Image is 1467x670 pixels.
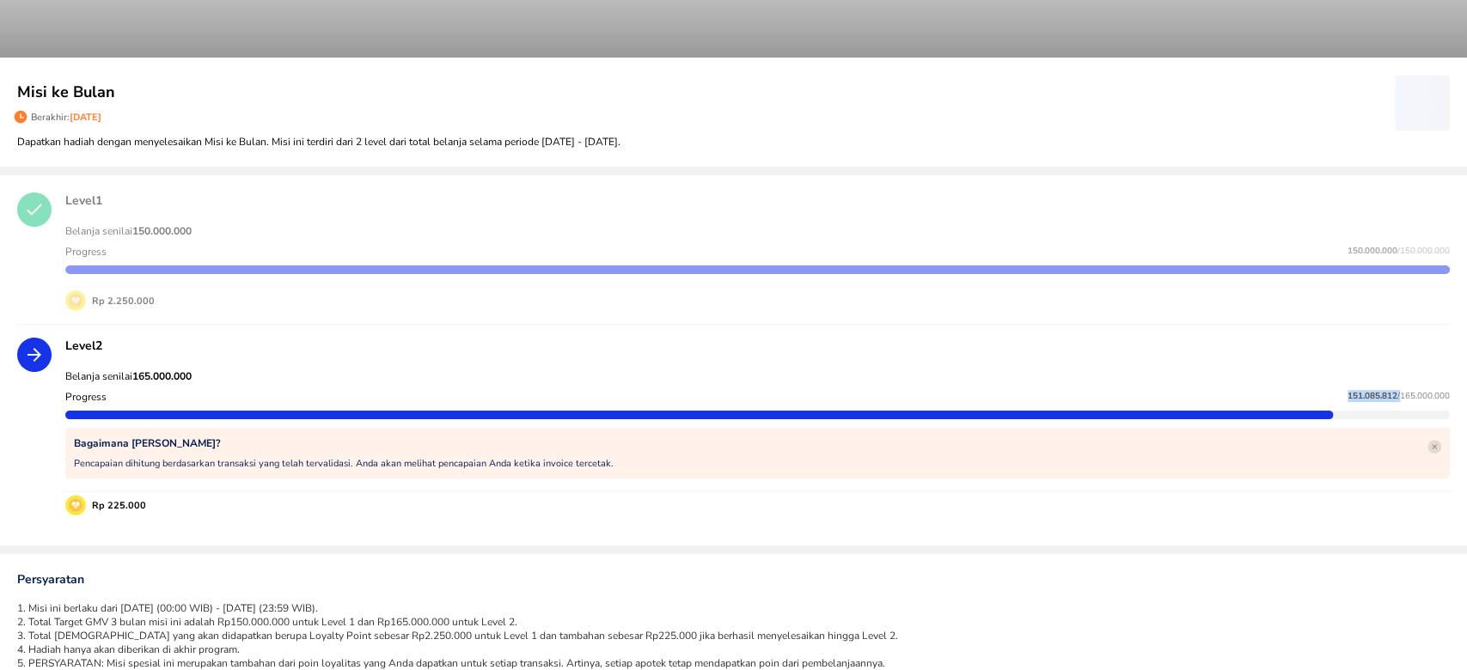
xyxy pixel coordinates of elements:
[17,81,1395,104] p: Misi ke Bulan
[17,629,1450,643] li: 3. Total [DEMOGRAPHIC_DATA] yang akan didapatkan berupa Loyalty Point sebesar Rp2.250.000 untuk L...
[1395,75,1450,130] button: ‌
[132,369,192,383] strong: 165.000.000
[65,338,1450,354] p: Level 2
[17,615,1450,629] li: 2. Total Target GMV 3 bulan misi ini adalah Rp150.000.000 untuk Level 1 dan Rp165.000.000 untuk L...
[1348,390,1397,402] span: 151.085.812
[1397,245,1450,257] span: / 150.000.000
[17,571,1450,588] p: Persyaratan
[74,457,614,470] p: Pencapaian dihitung berdasarkan transaksi yang telah tervalidasi. Anda akan melihat pencapaian An...
[132,224,192,238] strong: 150.000.000
[65,245,107,259] p: Progress
[1397,390,1450,402] span: / 165.000.000
[70,111,101,124] span: [DATE]
[65,192,1450,209] p: Level 1
[86,294,155,308] p: Rp 2.250.000
[17,134,1450,149] p: Dapatkan hadiah dengan menyelesaikan Misi ke Bulan. Misi ini terdiri dari 2 level dari total bela...
[74,436,614,450] p: Bagaimana [PERSON_NAME]?
[1395,76,1450,131] span: ‌
[17,656,1450,670] li: 5. PERSYARATAN: Misi spesial ini merupakan tambahan dari poin loyalitas yang Anda dapatkan untuk ...
[65,369,192,383] span: Belanja senilai
[65,390,107,404] p: Progress
[86,498,146,513] p: Rp 225.000
[17,601,1450,615] li: 1. Misi ini berlaku dari [DATE] (00:00 WIB) - [DATE] (23:59 WIB).
[17,643,1450,656] li: 4. Hadiah hanya akan diberikan di akhir program.
[65,224,192,238] span: Belanja senilai
[31,111,101,124] p: Berakhir:
[1348,245,1397,257] span: 150.000.000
